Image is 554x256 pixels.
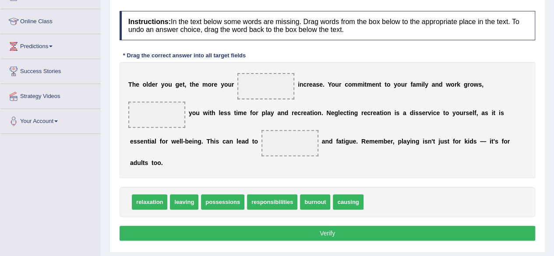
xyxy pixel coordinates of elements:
b: g [334,109,338,116]
b: l [473,109,474,116]
b: r [463,109,466,116]
b: k [457,81,460,88]
b: . [161,159,163,166]
b: Y [328,81,331,88]
b: t [190,81,192,88]
b: e [331,109,335,116]
b: d [409,109,413,116]
b: r [371,109,373,116]
b: m [367,81,372,88]
b: o [224,81,228,88]
b: p [261,109,265,116]
b: l [402,138,403,145]
a: Success Stories [0,59,100,81]
b: e [152,81,155,88]
span: Drop target [128,102,185,128]
b: e [214,81,217,88]
b: f [474,109,476,116]
b: i [343,138,345,145]
b: m [238,109,243,116]
b: w [203,109,208,116]
span: possessions [201,194,244,210]
b: t [143,159,145,166]
span: burnout [300,194,330,210]
b: i [410,138,412,145]
a: Online Class [0,9,100,31]
b: i [382,109,384,116]
b: ' [431,138,433,145]
a: Strategy Videos [0,84,100,106]
b: t [342,138,344,145]
b: u [196,109,200,116]
b: l [219,109,220,116]
b: a [481,109,485,116]
b: , [184,81,186,88]
b: o [162,138,166,145]
a: Predictions [0,34,100,56]
b: l [146,81,148,88]
b: i [236,109,238,116]
b: o [456,109,460,116]
b: e [179,81,183,88]
b: u [168,81,172,88]
b: u [459,109,463,116]
b: i [394,109,396,116]
b: m [378,138,383,145]
b: , [392,138,394,145]
b: r [232,81,234,88]
b: r [212,81,214,88]
b: e [319,81,323,88]
b: e [294,109,297,116]
b: i [349,109,350,116]
b: e [372,81,375,88]
b: m [352,81,357,88]
b: r [361,109,363,116]
b: l [423,81,425,88]
b: r [256,109,258,116]
b: h [210,138,214,145]
b: n [281,109,285,116]
b: e [353,138,356,145]
b: g [175,81,179,88]
b: r [508,138,510,145]
b: l [265,109,267,116]
b: h [212,109,215,116]
b: o [154,159,158,166]
b: r [155,81,158,88]
b: t [493,109,495,116]
b: y [425,81,428,88]
b: a [151,138,155,145]
b: t [443,109,445,116]
b: o [455,138,459,145]
b: c [343,109,347,116]
div: * Drag the correct answer into all target fields [120,51,249,60]
b: n [428,138,432,145]
b: e [363,109,367,116]
b: t [234,109,236,116]
b: n [300,81,303,88]
b: o [451,81,455,88]
b: r [166,138,168,145]
b: g [345,138,349,145]
b: e [309,81,313,88]
b: u [401,81,405,88]
b: n [375,81,379,88]
b: o [383,109,387,116]
b: s [145,159,148,166]
b: b [185,138,189,145]
b: s [466,109,469,116]
b: - [183,138,185,145]
span: responsibilities [247,194,297,210]
b: n [144,138,148,145]
b: o [470,81,474,88]
b: i [490,138,491,145]
b: . [356,138,358,145]
b: k [464,138,468,145]
b: s [478,81,482,88]
b: j [438,138,440,145]
b: a [226,138,229,145]
b: f [250,109,252,116]
b: n [325,138,329,145]
b: N [326,109,331,116]
b: — [480,138,486,145]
